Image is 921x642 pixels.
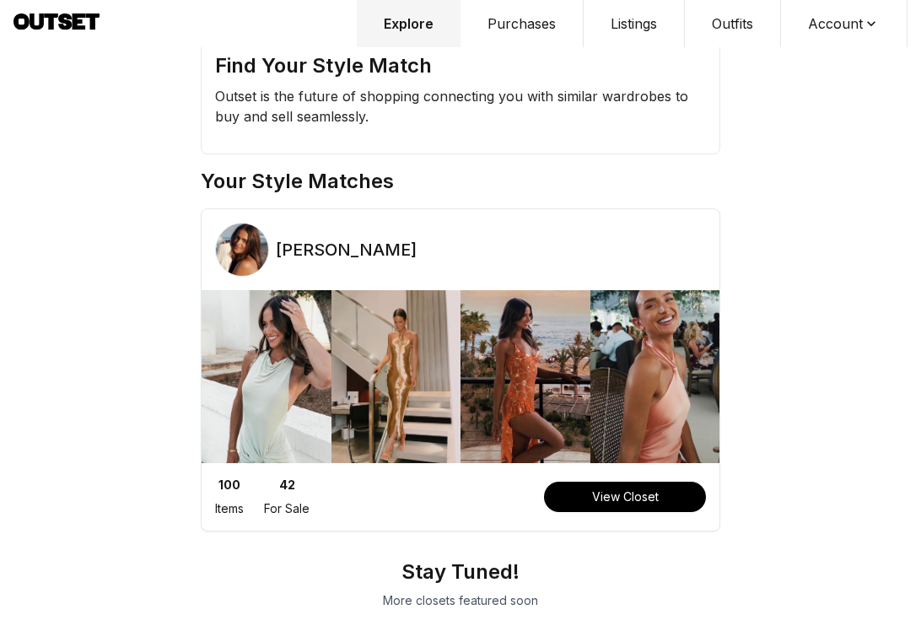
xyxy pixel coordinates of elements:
img: Top Outfit [590,290,720,463]
h2: Your Style Matches [201,168,720,195]
button: View Closet [544,482,706,512]
div: Items [215,500,244,517]
h3: [PERSON_NAME] [276,238,417,262]
img: Top Outfit [202,290,331,463]
div: Outset is the future of shopping connecting you with similar wardrobes to buy and sell seamlessly. [215,79,706,127]
a: Profile Picture[PERSON_NAME]Top OutfitTop OutfitTop OutfitTop Outfit100Items42For SaleView Closet [201,208,720,531]
div: More closets featured soon [214,585,707,616]
img: Top Outfit [331,290,461,463]
img: Top Outfit [460,290,590,463]
h2: Stay Tuned! [214,558,707,585]
img: Profile Picture [216,224,268,276]
h2: Find Your Style Match [215,52,706,79]
div: 42 [279,477,295,494]
div: 100 [218,477,240,494]
div: For Sale [264,500,310,517]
